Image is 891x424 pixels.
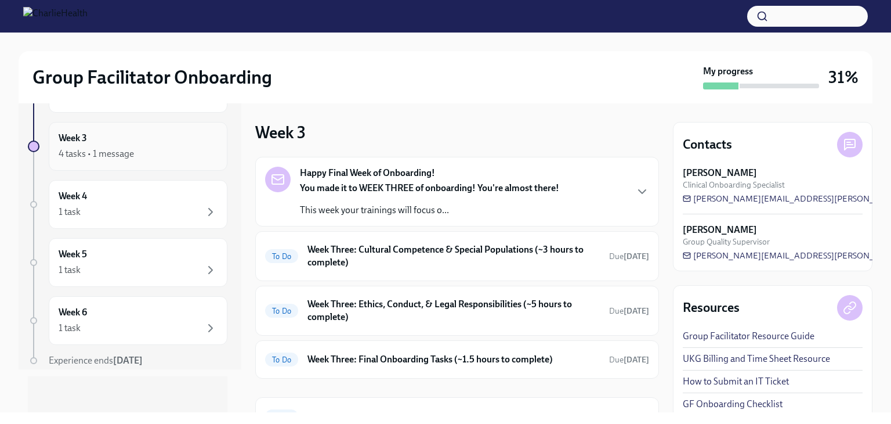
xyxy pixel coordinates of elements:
[265,350,649,369] a: To DoWeek Three: Final Onboarding Tasks (~1.5 hours to complete)Due[DATE]
[300,167,435,179] strong: Happy Final Week of Onboarding!
[28,238,227,287] a: Week 51 task
[828,67,859,88] h3: 31%
[113,355,143,366] strong: [DATE]
[624,306,649,316] strong: [DATE]
[32,66,272,89] h2: Group Facilitator Onboarding
[307,410,600,423] h6: Provide the FBI Clearance Letter for [US_STATE]
[300,182,559,193] strong: You made it to WEEK THREE of onboarding! You're almost there!
[59,132,87,145] h6: Week 3
[683,398,783,411] a: GF Onboarding Checklist
[624,412,649,422] strong: [DATE]
[683,330,814,343] a: Group Facilitator Resource Guide
[59,248,87,261] h6: Week 5
[609,412,649,422] span: Due
[265,241,649,271] a: To DoWeek Three: Cultural Competence & Special Populations (~3 hours to complete)Due[DATE]
[255,122,306,143] h3: Week 3
[683,179,785,191] span: Clinical Onboarding Specialist
[609,306,649,317] span: August 18th, 2025 07:00
[59,206,81,218] div: 1 task
[300,204,559,217] p: This week your trainings will focus o...
[28,180,227,229] a: Week 41 task
[307,298,600,324] h6: Week Three: Ethics, Conduct, & Legal Responsibilities (~5 hours to complete)
[683,236,770,247] span: Group Quality Supervisor
[265,252,298,261] span: To Do
[683,224,757,236] strong: [PERSON_NAME]
[59,306,87,319] h6: Week 6
[624,251,649,261] strong: [DATE]
[265,296,649,326] a: To DoWeek Three: Ethics, Conduct, & Legal Responsibilities (~5 hours to complete)Due[DATE]
[683,167,757,179] strong: [PERSON_NAME]
[683,136,732,153] h4: Contacts
[609,354,649,365] span: August 16th, 2025 07:00
[609,251,649,262] span: August 18th, 2025 07:00
[49,355,143,366] span: Experience ends
[28,122,227,171] a: Week 34 tasks • 1 message
[265,412,298,421] span: To Do
[683,375,789,388] a: How to Submit an IT Ticket
[624,355,649,365] strong: [DATE]
[609,306,649,316] span: Due
[683,299,740,317] h4: Resources
[609,355,649,365] span: Due
[307,243,600,269] h6: Week Three: Cultural Competence & Special Populations (~3 hours to complete)
[23,7,88,26] img: CharlieHealth
[59,148,134,160] div: 4 tasks • 1 message
[59,322,81,335] div: 1 task
[683,353,830,365] a: UKG Billing and Time Sheet Resource
[703,65,753,78] strong: My progress
[59,190,87,203] h6: Week 4
[307,353,600,366] h6: Week Three: Final Onboarding Tasks (~1.5 hours to complete)
[59,264,81,276] div: 1 task
[609,411,649,422] span: September 2nd, 2025 07:00
[265,355,298,364] span: To Do
[265,307,298,315] span: To Do
[609,251,649,261] span: Due
[28,296,227,345] a: Week 61 task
